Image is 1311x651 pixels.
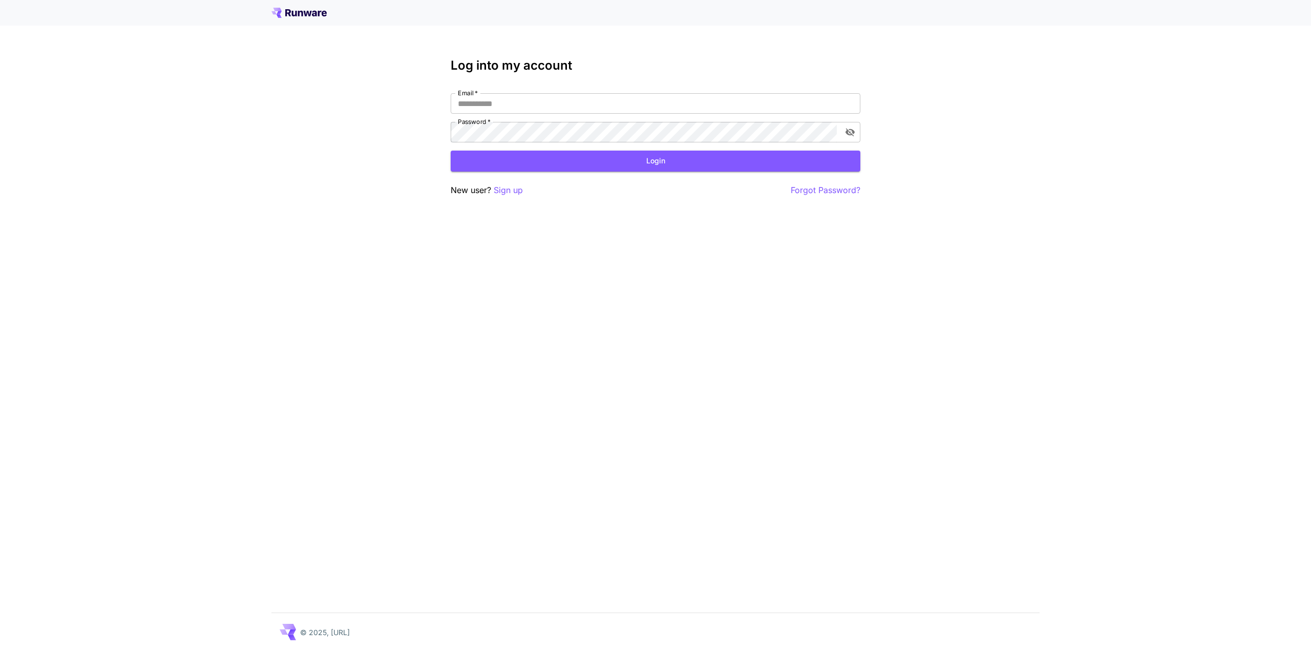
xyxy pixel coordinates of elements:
[458,117,491,126] label: Password
[451,184,523,197] p: New user?
[458,89,478,97] label: Email
[841,123,859,141] button: toggle password visibility
[451,58,860,73] h3: Log into my account
[451,151,860,172] button: Login
[791,184,860,197] button: Forgot Password?
[300,627,350,638] p: © 2025, [URL]
[494,184,523,197] button: Sign up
